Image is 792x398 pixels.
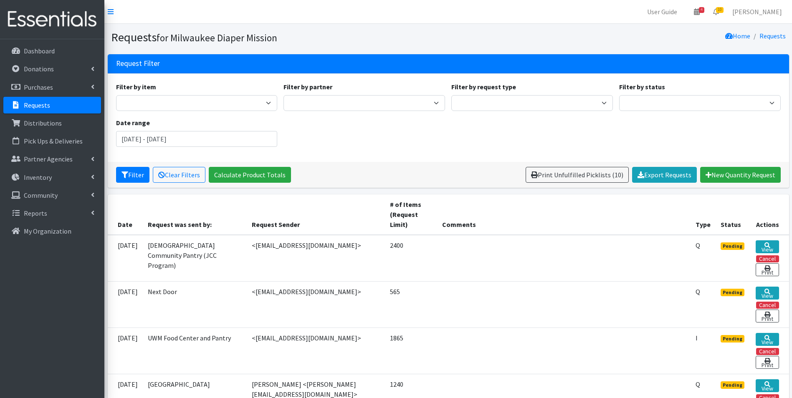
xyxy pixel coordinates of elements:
[385,235,437,282] td: 2400
[143,327,247,374] td: UWM Food Center and Pantry
[699,7,704,13] span: 4
[108,281,143,327] td: [DATE]
[209,167,291,183] a: Calculate Product Totals
[3,43,101,59] a: Dashboard
[108,327,143,374] td: [DATE]
[451,82,516,92] label: Filter by request type
[437,194,691,235] th: Comments
[721,335,744,343] span: Pending
[706,3,726,20] a: 10
[116,131,278,147] input: January 1, 2011 - December 31, 2011
[116,118,150,128] label: Date range
[756,310,779,322] a: Print
[716,194,751,235] th: Status
[157,32,277,44] small: for Milwaukee Diaper Mission
[640,3,684,20] a: User Guide
[619,82,665,92] label: Filter by status
[24,137,83,145] p: Pick Ups & Deliveries
[24,47,55,55] p: Dashboard
[3,151,101,167] a: Partner Agencies
[385,281,437,327] td: 565
[116,82,156,92] label: Filter by item
[153,167,205,183] a: Clear Filters
[143,194,247,235] th: Request was sent by:
[3,187,101,204] a: Community
[756,302,779,309] button: Cancel
[283,82,332,92] label: Filter by partner
[756,356,779,369] a: Print
[385,327,437,374] td: 1865
[696,334,698,342] abbr: Individual
[721,242,744,250] span: Pending
[247,327,385,374] td: <[EMAIL_ADDRESS][DOMAIN_NAME]>
[247,235,385,282] td: <[EMAIL_ADDRESS][DOMAIN_NAME]>
[24,65,54,73] p: Donations
[696,241,700,249] abbr: Quantity
[3,79,101,96] a: Purchases
[3,97,101,113] a: Requests
[526,167,629,183] a: Print Unfulfilled Picklists (10)
[385,194,437,235] th: # of Items (Request Limit)
[691,194,716,235] th: Type
[247,281,385,327] td: <[EMAIL_ADDRESS][DOMAIN_NAME]>
[3,205,101,222] a: Reports
[24,101,50,109] p: Requests
[247,194,385,235] th: Request Sender
[24,227,71,235] p: My Organization
[24,83,53,91] p: Purchases
[24,173,52,181] p: Inventory
[726,3,789,20] a: [PERSON_NAME]
[3,60,101,77] a: Donations
[24,191,58,199] p: Community
[3,223,101,239] a: My Organization
[111,30,445,45] h1: Requests
[687,3,706,20] a: 4
[756,348,779,355] button: Cancel
[3,5,101,33] img: HumanEssentials
[24,209,47,217] p: Reports
[700,167,781,183] a: New Quantity Request
[116,59,160,68] h3: Request Filter
[759,32,786,40] a: Requests
[3,133,101,149] a: Pick Ups & Deliveries
[721,289,744,296] span: Pending
[3,169,101,186] a: Inventory
[716,7,724,13] span: 10
[756,333,779,346] a: View
[116,167,149,183] button: Filter
[696,287,700,296] abbr: Quantity
[696,380,700,388] abbr: Quantity
[24,119,62,127] p: Distributions
[756,379,779,392] a: View
[108,194,143,235] th: Date
[143,235,247,282] td: [DEMOGRAPHIC_DATA] Community Pantry (JCC Program)
[721,381,744,389] span: Pending
[756,263,779,276] a: Print
[756,287,779,300] a: View
[751,194,789,235] th: Actions
[3,115,101,131] a: Distributions
[24,155,73,163] p: Partner Agencies
[756,240,779,253] a: View
[108,235,143,282] td: [DATE]
[725,32,750,40] a: Home
[143,281,247,327] td: Next Door
[632,167,697,183] a: Export Requests
[756,255,779,262] button: Cancel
